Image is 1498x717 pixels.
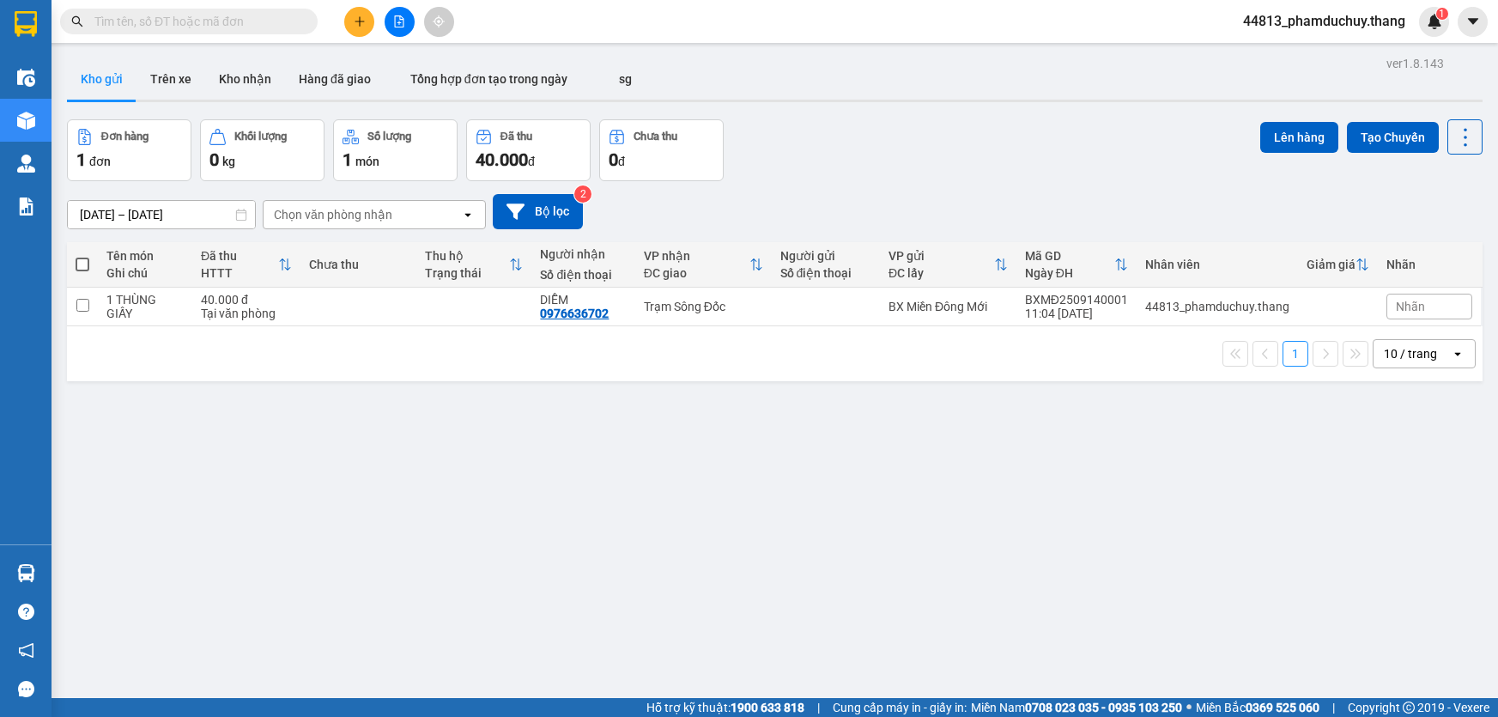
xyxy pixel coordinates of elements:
[354,15,366,27] span: plus
[410,72,567,86] span: Tổng hợp đơn tạo trong ngày
[1025,249,1114,263] div: Mã GD
[574,185,591,203] sup: 2
[285,58,385,100] button: Hàng đã giao
[67,119,191,181] button: Đơn hàng1đơn
[1384,345,1437,362] div: 10 / trang
[343,149,352,170] span: 1
[1246,701,1319,714] strong: 0369 525 060
[634,131,677,143] div: Chưa thu
[1403,702,1415,714] span: copyright
[192,242,300,288] th: Toggle SortBy
[644,249,749,263] div: VP nhận
[201,249,278,263] div: Đã thu
[201,266,278,280] div: HTTT
[1186,704,1192,711] span: ⚪️
[1283,341,1308,367] button: 1
[1145,300,1289,313] div: 44813_phamduchuy.thang
[18,604,34,620] span: question-circle
[425,266,510,280] div: Trạng thái
[1436,8,1448,20] sup: 1
[644,266,749,280] div: ĐC giao
[136,58,205,100] button: Trên xe
[493,194,583,229] button: Bộ lọc
[476,149,528,170] span: 40.000
[1386,258,1472,271] div: Nhãn
[1229,10,1419,32] span: 44813_phamduchuy.thang
[71,15,83,27] span: search
[393,15,405,27] span: file-add
[646,698,804,717] span: Hỗ trợ kỹ thuật:
[540,247,626,261] div: Người nhận
[1396,300,1425,313] span: Nhãn
[222,155,235,168] span: kg
[540,268,626,282] div: Số điện thoại
[1451,347,1465,361] svg: open
[106,249,184,263] div: Tên món
[461,208,475,222] svg: open
[67,58,136,100] button: Kho gửi
[500,131,532,143] div: Đã thu
[971,698,1182,717] span: Miền Nam
[1427,14,1442,29] img: icon-new-feature
[68,201,255,228] input: Select a date range.
[309,258,408,271] div: Chưa thu
[424,7,454,37] button: aim
[635,242,772,288] th: Toggle SortBy
[17,69,35,87] img: warehouse-icon
[1025,307,1128,320] div: 11:04 [DATE]
[540,293,626,307] div: DIỄM
[1016,242,1137,288] th: Toggle SortBy
[333,119,458,181] button: Số lượng1món
[416,242,532,288] th: Toggle SortBy
[619,72,632,86] span: sg
[234,131,287,143] div: Khối lượng
[201,293,292,307] div: 40.000 đ
[101,131,149,143] div: Đơn hàng
[1332,698,1335,717] span: |
[888,249,994,263] div: VP gửi
[1307,258,1355,271] div: Giảm giá
[528,155,535,168] span: đ
[618,155,625,168] span: đ
[205,58,285,100] button: Kho nhận
[833,698,967,717] span: Cung cấp máy in - giấy in:
[1386,54,1444,73] div: ver 1.8.143
[466,119,591,181] button: Đã thu40.000đ
[367,131,411,143] div: Số lượng
[15,11,37,37] img: logo-vxr
[888,300,1008,313] div: BX Miền Đông Mới
[274,206,392,223] div: Chọn văn phòng nhận
[1025,266,1114,280] div: Ngày ĐH
[200,119,324,181] button: Khối lượng0kg
[540,307,609,320] div: 0976636702
[89,155,111,168] span: đơn
[1145,258,1289,271] div: Nhân viên
[94,12,297,31] input: Tìm tên, số ĐT hoặc mã đơn
[209,149,219,170] span: 0
[1025,293,1128,307] div: BXMĐ2509140001
[1196,698,1319,717] span: Miền Bắc
[1458,7,1488,37] button: caret-down
[433,15,445,27] span: aim
[18,642,34,659] span: notification
[1465,14,1481,29] span: caret-down
[780,249,871,263] div: Người gửi
[344,7,374,37] button: plus
[106,293,184,320] div: 1 THÙNG GIẤY
[18,681,34,697] span: message
[425,249,510,263] div: Thu hộ
[1347,122,1439,153] button: Tạo Chuyến
[731,701,804,714] strong: 1900 633 818
[17,155,35,173] img: warehouse-icon
[201,307,292,320] div: Tại văn phòng
[609,149,618,170] span: 0
[1298,242,1378,288] th: Toggle SortBy
[17,197,35,216] img: solution-icon
[780,266,871,280] div: Số điện thoại
[355,155,379,168] span: món
[106,266,184,280] div: Ghi chú
[385,7,415,37] button: file-add
[888,266,994,280] div: ĐC lấy
[17,112,35,130] img: warehouse-icon
[17,564,35,582] img: warehouse-icon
